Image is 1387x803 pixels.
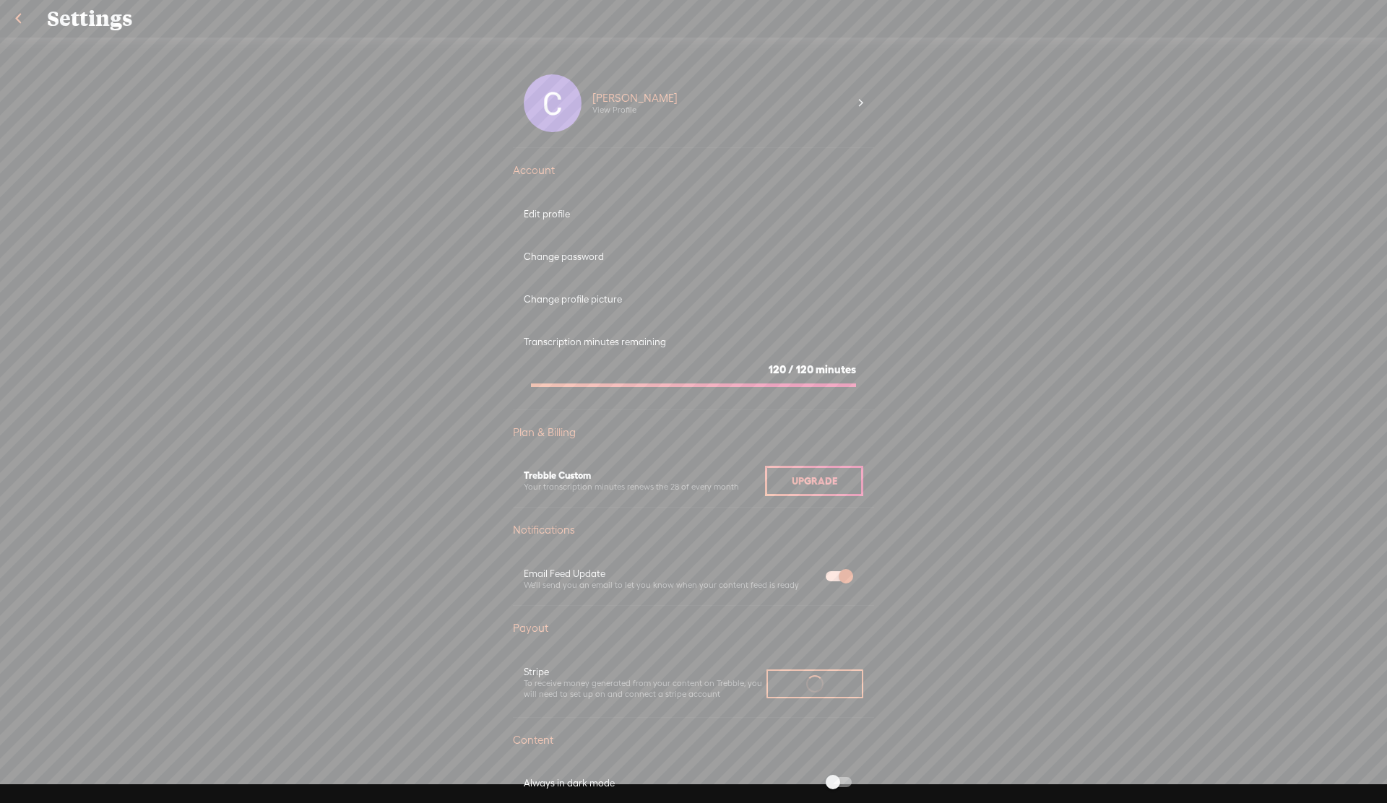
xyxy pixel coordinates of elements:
div: Edit profile [524,208,863,220]
div: Stripe [524,666,766,678]
span: minutes [816,363,856,376]
div: Transcription minutes remaining [524,336,863,348]
span: Trebble Custom [524,470,591,481]
span: / [788,363,794,376]
div: To receive money generated from your content on Trebble, you will need to set up on and connect a... [524,678,766,699]
div: [PERSON_NAME] [592,91,678,105]
div: Payout [513,621,874,635]
div: View Profile [592,105,636,116]
span: Upgrade [792,475,837,487]
div: Change profile picture [524,293,863,305]
div: Content [513,733,874,747]
div: Your transcription minutes renews the 28 of every month [524,482,765,492]
div: Plan & Billing [513,425,874,440]
div: Account [513,163,874,178]
div: We'll send you an email to let you know when your content feed is ready [524,580,814,591]
div: Always in dark mode [524,777,814,789]
span: 120 [769,363,786,376]
div: Notifications [513,523,874,537]
div: Change password [524,251,863,263]
span: 120 [796,363,813,376]
div: Email Feed Update [524,568,814,580]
